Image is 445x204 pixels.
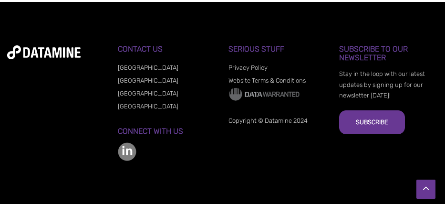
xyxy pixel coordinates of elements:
[118,45,217,54] h3: Contact Us
[228,87,300,101] img: Data Warranted Logo
[118,90,178,97] a: [GEOGRAPHIC_DATA]
[118,127,217,136] h3: Connect with us
[118,142,136,161] img: linkedin-color
[118,103,178,110] a: [GEOGRAPHIC_DATA]
[228,116,327,126] p: Copyright © Datamine 2024
[7,45,81,59] img: datamine-logo-white
[118,77,178,84] a: [GEOGRAPHIC_DATA]
[228,45,327,54] h3: Serious Stuff
[339,45,438,62] h3: Subscribe to our Newsletter
[339,110,405,134] button: Subscribe
[339,69,438,100] p: Stay in the loop with our latest updates by signing up for our newsletter [DATE]!
[228,64,268,71] a: Privacy Policy
[118,64,178,71] a: [GEOGRAPHIC_DATA]
[228,77,306,84] a: Website Terms & Conditions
